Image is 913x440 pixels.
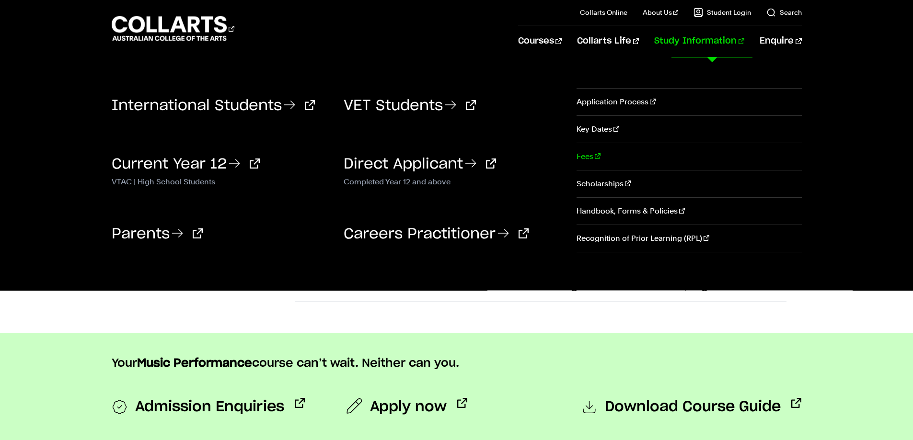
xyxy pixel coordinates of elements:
a: Download Course Guide [581,398,801,417]
a: Admission Enquiries [112,398,305,417]
a: Application Process [577,89,801,115]
a: Direct Applicant [344,157,496,171]
a: Parents [112,227,203,241]
strong: Music Performance [137,358,252,369]
span: Download Course Guide [605,398,781,417]
p: VTAC | High School Students [112,175,329,187]
a: International Students [112,99,315,113]
a: Collarts Online [580,8,627,17]
a: Enquire [760,25,801,57]
a: Search [766,8,802,17]
a: About Us [643,8,678,17]
span: Admission Enquiries [135,398,284,417]
span: Apply now [370,398,447,416]
p: Completed Year 12 and above [344,175,561,187]
a: Courses [518,25,562,57]
a: Student Login [693,8,751,17]
a: Fees [577,143,801,170]
a: Current Year 12 [112,157,260,171]
a: Scholarships [577,170,801,197]
p: Your course can’t wait. Neither can you. [112,356,802,371]
a: Study Information [654,25,744,57]
a: Collarts Life [577,25,639,57]
a: VET Students [344,99,476,113]
div: Go to homepage [112,15,234,42]
a: Handbook, Forms & Policies [577,198,801,225]
a: Careers Practitioner [344,227,529,241]
a: Apply now [347,398,467,416]
a: Key Dates [577,116,801,143]
a: Recognition of Prior Learning (RPL) [577,225,801,252]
